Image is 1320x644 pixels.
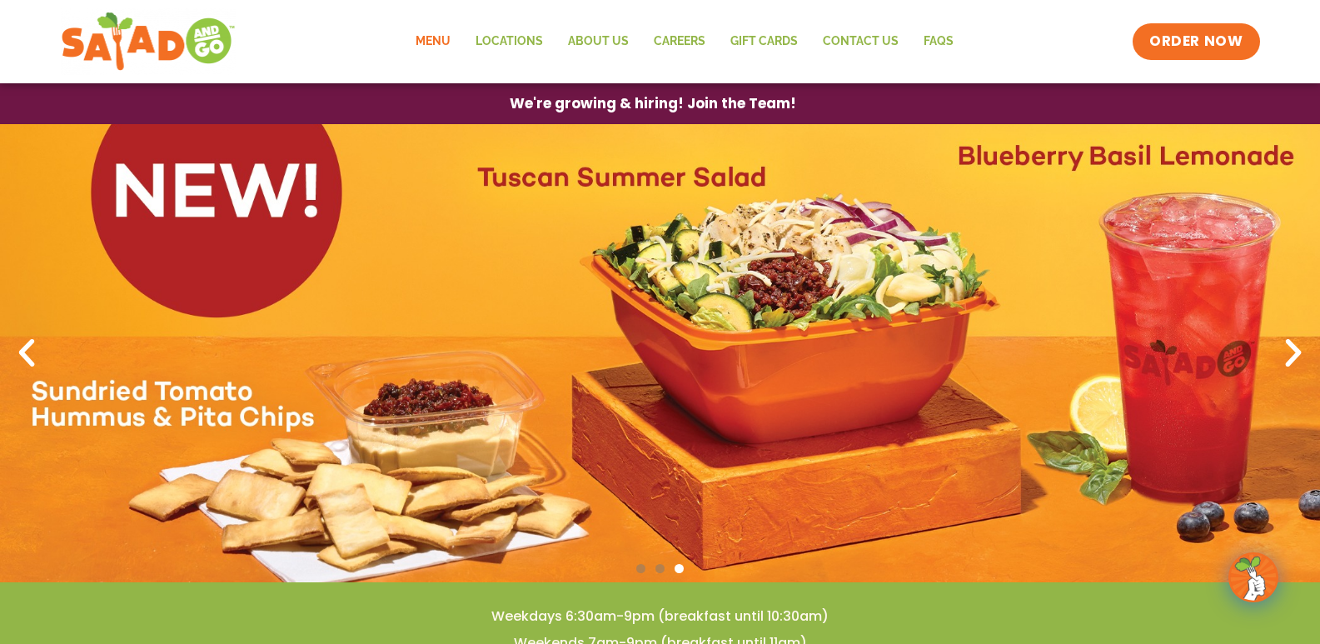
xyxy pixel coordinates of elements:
[810,22,911,61] a: Contact Us
[1230,554,1277,601] img: wpChatIcon
[61,8,237,75] img: new-SAG-logo-768×292
[641,22,718,61] a: Careers
[510,97,796,111] span: We're growing & hiring! Join the Team!
[555,22,641,61] a: About Us
[1275,335,1312,372] div: Next slide
[718,22,810,61] a: GIFT CARDS
[636,564,645,573] span: Go to slide 1
[485,84,821,123] a: We're growing & hiring! Join the Team!
[463,22,555,61] a: Locations
[675,564,684,573] span: Go to slide 3
[911,22,966,61] a: FAQs
[655,564,665,573] span: Go to slide 2
[33,607,1287,626] h4: Weekdays 6:30am-9pm (breakfast until 10:30am)
[8,335,45,372] div: Previous slide
[403,22,966,61] nav: Menu
[1133,23,1259,60] a: ORDER NOW
[403,22,463,61] a: Menu
[1149,32,1243,52] span: ORDER NOW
